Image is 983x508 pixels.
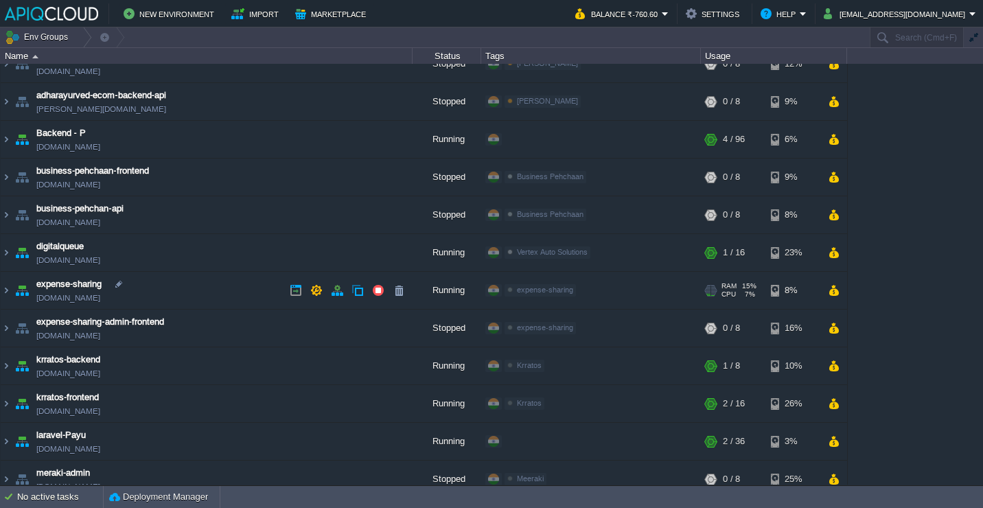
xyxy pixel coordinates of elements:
div: 1 / 8 [723,347,740,384]
button: Deployment Manager [109,490,208,504]
a: [DOMAIN_NAME] [36,329,100,343]
img: AMDAwAAAACH5BAEAAAAALAAAAAABAAEAAAICRAEAOw== [12,310,32,347]
div: Running [413,234,481,271]
div: 6% [771,121,816,158]
a: meraki-admin [36,466,90,480]
a: [PERSON_NAME][DOMAIN_NAME] [36,102,166,116]
div: 1 / 16 [723,234,745,271]
div: 0 / 8 [723,159,740,196]
a: [DOMAIN_NAME] [36,442,100,456]
button: Help [761,5,800,22]
div: 0 / 8 [723,310,740,347]
div: 23% [771,234,816,271]
img: AMDAwAAAACH5BAEAAAAALAAAAAABAAEAAAICRAEAOw== [1,347,12,384]
img: AMDAwAAAACH5BAEAAAAALAAAAAABAAEAAAICRAEAOw== [1,423,12,460]
div: 9% [771,83,816,120]
div: 16% [771,310,816,347]
span: expense-sharing [517,286,573,294]
a: [DOMAIN_NAME] [36,253,100,267]
img: AMDAwAAAACH5BAEAAAAALAAAAAABAAEAAAICRAEAOw== [12,461,32,498]
div: 4 / 96 [723,121,745,158]
img: AMDAwAAAACH5BAEAAAAALAAAAAABAAEAAAICRAEAOw== [12,347,32,384]
div: 2 / 16 [723,385,745,422]
span: expense-sharing [517,323,573,332]
div: Stopped [413,310,481,347]
img: AMDAwAAAACH5BAEAAAAALAAAAAABAAEAAAICRAEAOw== [1,83,12,120]
div: 25% [771,461,816,498]
div: Stopped [413,83,481,120]
span: 7% [741,290,755,299]
img: AMDAwAAAACH5BAEAAAAALAAAAAABAAEAAAICRAEAOw== [12,385,32,422]
img: AMDAwAAAACH5BAEAAAAALAAAAAABAAEAAAICRAEAOw== [32,55,38,58]
span: 15% [742,282,756,290]
img: AMDAwAAAACH5BAEAAAAALAAAAAABAAEAAAICRAEAOw== [1,385,12,422]
img: AMDAwAAAACH5BAEAAAAALAAAAAABAAEAAAICRAEAOw== [1,45,12,82]
button: Import [231,5,283,22]
img: AMDAwAAAACH5BAEAAAAALAAAAAABAAEAAAICRAEAOw== [1,121,12,158]
span: [PERSON_NAME] [517,97,578,105]
div: Stopped [413,196,481,233]
div: 0 / 8 [723,196,740,233]
a: [DOMAIN_NAME] [36,291,100,305]
div: 8% [771,196,816,233]
span: Meeraki [517,474,544,483]
img: AMDAwAAAACH5BAEAAAAALAAAAAABAAEAAAICRAEAOw== [1,234,12,271]
span: krratos-frontend [36,391,99,404]
a: expense-sharing [36,277,102,291]
div: Stopped [413,461,481,498]
span: CPU [721,290,736,299]
img: AMDAwAAAACH5BAEAAAAALAAAAAABAAEAAAICRAEAOw== [12,234,32,271]
span: RAM [721,282,737,290]
div: Stopped [413,159,481,196]
a: expense-sharing-admin-frontend [36,315,164,329]
a: business-pehchan-api [36,202,124,216]
img: APIQCloud [5,7,98,21]
div: 26% [771,385,816,422]
div: 0 / 8 [723,45,740,82]
div: 10% [771,347,816,384]
button: Settings [686,5,743,22]
img: AMDAwAAAACH5BAEAAAAALAAAAAABAAEAAAICRAEAOw== [1,159,12,196]
a: [DOMAIN_NAME] [36,216,100,229]
a: digitalqueue [36,240,84,253]
div: 0 / 8 [723,461,740,498]
img: AMDAwAAAACH5BAEAAAAALAAAAAABAAEAAAICRAEAOw== [12,159,32,196]
img: AMDAwAAAACH5BAEAAAAALAAAAAABAAEAAAICRAEAOw== [1,272,12,309]
button: New Environment [124,5,218,22]
img: AMDAwAAAACH5BAEAAAAALAAAAAABAAEAAAICRAEAOw== [12,272,32,309]
a: adharayurved-ecom-backend-api [36,89,166,102]
button: [EMAIL_ADDRESS][DOMAIN_NAME] [824,5,969,22]
div: Running [413,272,481,309]
a: laravel-Payu [36,428,86,442]
div: Tags [482,48,700,64]
a: [DOMAIN_NAME] [36,404,100,418]
div: 0 / 8 [723,83,740,120]
img: AMDAwAAAACH5BAEAAAAALAAAAAABAAEAAAICRAEAOw== [12,196,32,233]
img: AMDAwAAAACH5BAEAAAAALAAAAAABAAEAAAICRAEAOw== [12,83,32,120]
a: krratos-backend [36,353,100,367]
span: Krratos [517,399,542,407]
div: Running [413,385,481,422]
div: Stopped [413,45,481,82]
div: Running [413,347,481,384]
a: business-pehchaan-frontend [36,164,149,178]
a: Backend - P [36,126,86,140]
div: Usage [702,48,846,64]
a: [DOMAIN_NAME] [36,367,100,380]
div: 3% [771,423,816,460]
span: Business Pehchaan [517,172,583,181]
img: AMDAwAAAACH5BAEAAAAALAAAAAABAAEAAAICRAEAOw== [1,461,12,498]
a: [DOMAIN_NAME] [36,65,100,78]
img: AMDAwAAAACH5BAEAAAAALAAAAAABAAEAAAICRAEAOw== [12,121,32,158]
button: Marketplace [295,5,370,22]
a: [DOMAIN_NAME] [36,178,100,192]
div: No active tasks [17,486,103,508]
